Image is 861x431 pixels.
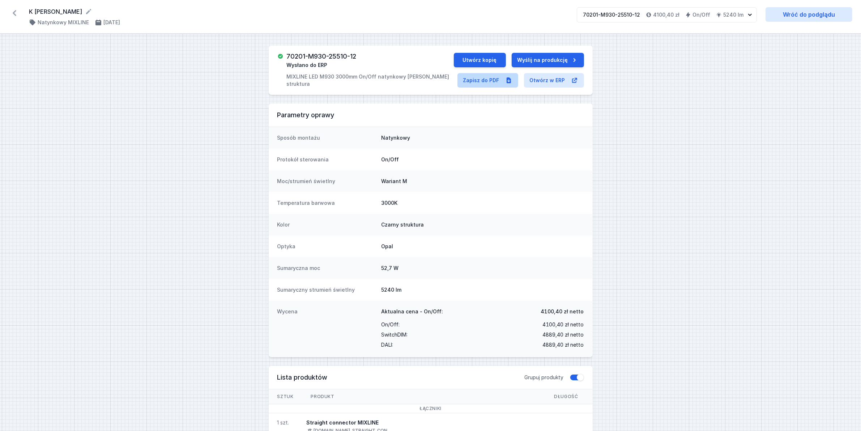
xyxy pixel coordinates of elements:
[277,178,376,185] dt: Moc/strumień świetlny
[583,11,640,18] div: 70201-M930-25510-12
[512,53,584,67] button: Wyślij na produkcję
[545,389,587,404] span: Długość
[277,199,376,207] dt: Temperatura barwowa
[382,286,584,293] dd: 5240 lm
[382,265,584,272] dd: 52,7 W
[382,178,584,185] dd: Wariant M
[723,11,743,18] h4: 5240 lm
[577,7,757,22] button: 70201-M930-25510-124100,40 złOn/Off5240 lm
[277,406,584,411] h3: Łączniki
[29,7,568,16] form: K [PERSON_NAME]
[382,340,393,350] span: DALI :
[85,8,92,15] button: Edytuj nazwę projektu
[277,134,376,141] dt: Sposób montażu
[277,221,376,228] dt: Kolor
[524,73,584,88] a: Otwórz w ERP
[269,389,302,404] span: Sztuk
[38,19,89,26] h4: Natynkowy MIXLINE
[286,62,327,69] span: Wysłano do ERP
[454,53,506,67] button: Utwórz kopię
[277,111,584,119] h3: Parametry oprawy
[543,320,584,330] span: 4100,40 zł netto
[382,320,400,330] span: On/Off :
[382,199,584,207] dd: 3000K
[277,243,376,250] dt: Optyka
[277,373,525,382] h3: Lista produktów
[766,7,852,22] a: Wróć do podglądu
[307,419,388,426] div: Straight connector MIXLINE
[543,340,584,350] span: 4889,40 zł netto
[382,243,584,250] dd: Opal
[541,308,584,315] span: 4100,40 zł netto
[382,308,443,315] span: Aktualna cena - On/Off:
[277,286,376,293] dt: Sumaryczny strumień świetlny
[382,330,408,340] span: SwitchDIM :
[382,134,584,141] dd: Natynkowy
[302,389,343,404] span: Produkt
[692,11,710,18] h4: On/Off
[277,156,376,163] dt: Protokół sterowania
[277,265,376,272] dt: Sumaryczna moc
[277,308,376,350] dt: Wycena
[286,53,356,60] h3: 70201-M930-25510-12
[543,330,584,340] span: 4889,40 zł netto
[457,73,518,88] a: Zapisz do PDF
[570,374,584,381] button: Grupuj produkty
[277,419,289,426] div: 1 szt.
[382,156,584,163] dd: On/Off
[286,73,453,88] p: MIXLINE LED M930 3000mm On/Off natynkowy [PERSON_NAME] struktura
[382,221,584,228] dd: Czarny struktura
[525,374,564,381] span: Grupuj produkty
[653,11,679,18] h4: 4100,40 zł
[103,19,120,26] h4: [DATE]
